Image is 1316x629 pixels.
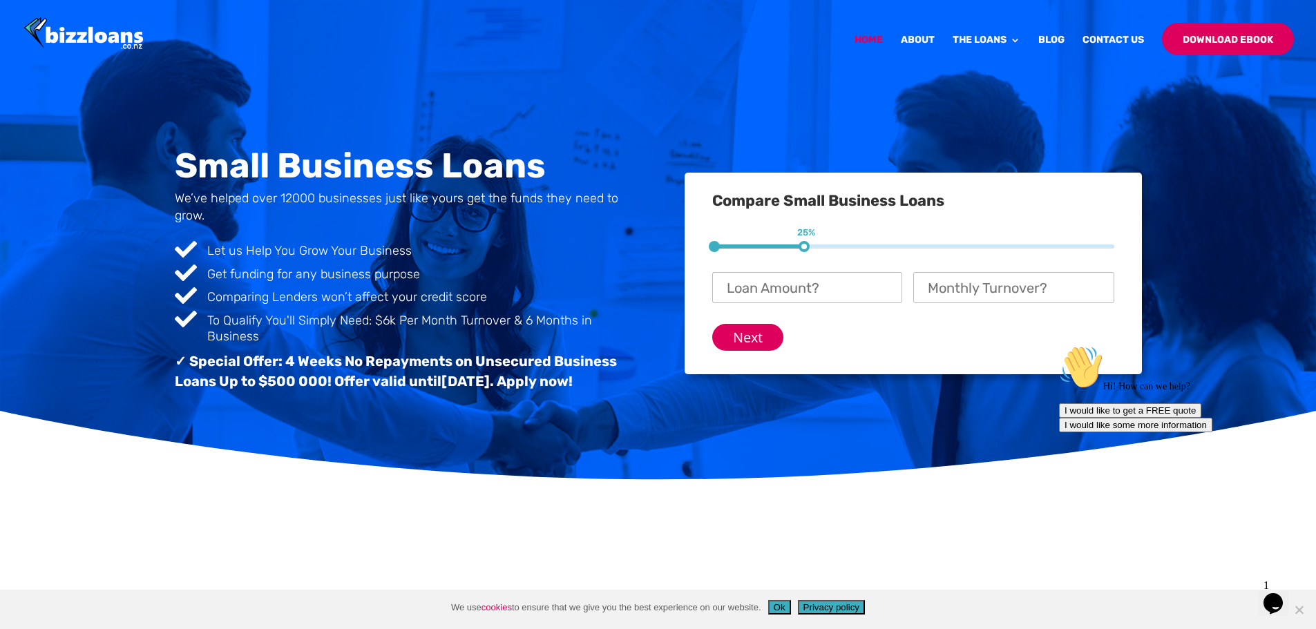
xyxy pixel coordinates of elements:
span:  [175,262,197,284]
span: 25% [797,227,815,238]
iframe: chat widget [1053,340,1302,567]
h4: We’ve helped over 12000 businesses just like yours get the funds they need to grow. [175,190,632,231]
button: I would like some more information [6,78,159,93]
button: Privacy policy [798,600,865,615]
a: cookies [481,602,512,612]
img: Bizzloans New Zealand [23,17,144,51]
span: Comparing Lenders won’t affect your credit score [207,289,487,304]
a: The Loans [953,35,1020,68]
div: 👋Hi! How can we help?I would like to get a FREE quoteI would like some more information [6,6,254,93]
h3: ✓ Special Offer: 4 Weeks No Repayments on Unsecured Business Loans Up to $500 000! Offer valid un... [175,351,632,398]
span: [DATE] [441,373,490,389]
a: Download Ebook [1162,23,1294,55]
span: Hi! How can we help? [6,41,137,52]
span:  [175,284,197,307]
span: Get funding for any business purpose [207,267,420,282]
a: Blog [1038,35,1065,68]
input: Next [712,324,783,351]
a: About [901,35,935,68]
iframe: chat widget [1258,574,1302,615]
a: Home [855,35,883,68]
button: I would like to get a FREE quote [6,64,148,78]
h1: Small Business Loans [175,148,632,190]
img: :wave: [6,6,50,50]
span:  [175,238,197,260]
span:  [175,308,197,330]
span: To Qualify You'll Simply Need: $6k Per Month Turnover & 6 Months in Business [207,313,592,344]
span: Let us Help You Grow Your Business [207,243,412,258]
input: Monthly Turnover? [913,272,1114,303]
a: Contact Us [1083,35,1144,68]
button: Ok [768,600,791,615]
h3: Compare Small Business Loans [712,193,1114,215]
span: We use to ensure that we give you the best experience on our website. [451,601,761,615]
input: Loan Amount? [712,272,902,303]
